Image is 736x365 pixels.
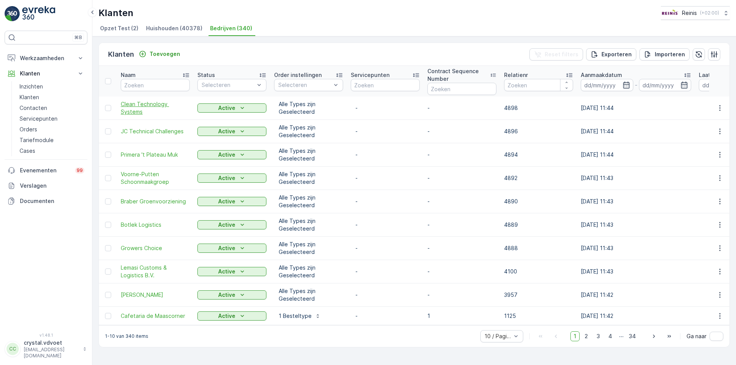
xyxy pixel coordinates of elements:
[99,7,133,19] p: Klanten
[202,81,255,89] p: Selecteren
[682,9,697,17] p: Reinis
[355,128,415,135] p: -
[279,287,338,303] p: Alle Types zijn Geselecteerd
[121,170,190,186] span: Voorne-Putten Schoonmaakgroep
[586,48,636,61] button: Exporteren
[5,163,87,178] a: Evenementen99
[577,237,695,260] td: [DATE] 11:43
[197,127,266,136] button: Active
[577,97,695,120] td: [DATE] 11:44
[5,178,87,193] a: Verslagen
[279,170,338,186] p: Alle Types zijn Geselecteerd
[121,291,190,299] span: [PERSON_NAME]
[20,104,47,112] p: Contacten
[149,50,180,58] p: Toevoegen
[500,283,577,307] td: 3957
[136,49,183,59] button: Toevoegen
[424,97,500,120] td: -
[105,292,111,298] div: Toggle Row Selected
[121,151,190,159] a: Primera 't Plateau Muk
[577,213,695,237] td: [DATE] 11:43
[5,339,87,359] button: CCcrystal.vdvoet[EMAIL_ADDRESS][DOMAIN_NAME]
[593,331,603,341] span: 3
[274,71,322,79] p: Order instellingen
[601,51,632,58] p: Exporteren
[218,221,235,229] p: Active
[279,194,338,209] p: Alle Types zijn Geselecteerd
[639,79,692,91] input: dd/mm/yyyy
[577,307,695,325] td: [DATE] 11:42
[16,92,87,103] a: Klanten
[581,79,633,91] input: dd/mm/yyyy
[22,6,55,21] img: logo_light-DOdMpM7g.png
[577,167,695,190] td: [DATE] 11:43
[500,237,577,260] td: 4888
[105,333,148,339] p: 1-10 van 340 items
[197,150,266,159] button: Active
[635,80,637,90] p: -
[504,79,573,91] input: Zoeken
[20,167,71,174] p: Evenementen
[355,291,415,299] p: -
[218,151,235,159] p: Active
[24,339,79,347] p: crystal.vdvoet
[5,51,87,66] button: Werkzaamheden
[105,222,111,228] div: Toggle Row Selected
[577,283,695,307] td: [DATE] 11:42
[661,6,730,20] button: Reinis(+02:00)
[605,331,616,341] span: 4
[279,124,338,139] p: Alle Types zijn Geselecteerd
[355,104,415,112] p: -
[20,70,72,77] p: Klanten
[20,136,54,144] p: Tariefmodule
[121,100,190,116] span: Clean Technology Systems
[100,25,138,32] span: Opzet Test (2)
[500,120,577,143] td: 4896
[20,126,37,133] p: Orders
[121,128,190,135] a: JC Technical Challenges
[7,343,19,355] div: CC
[197,267,266,276] button: Active
[121,221,190,229] span: Botlek Logistics
[274,310,325,322] button: 1 Besteltype
[20,93,39,101] p: Klanten
[24,347,79,359] p: [EMAIL_ADDRESS][DOMAIN_NAME]
[5,333,87,337] span: v 1.48.1
[619,331,624,341] p: ...
[355,174,415,182] p: -
[105,245,111,251] div: Toggle Row Selected
[197,290,266,300] button: Active
[424,213,500,237] td: -
[700,10,719,16] p: ( +02:00 )
[121,291,190,299] a: Yentl's
[16,146,87,156] a: Cases
[355,312,415,320] p: -
[355,268,415,275] p: -
[500,213,577,237] td: 4889
[500,143,577,167] td: 4894
[279,147,338,162] p: Alle Types zijn Geselecteerd
[121,244,190,252] a: Growers Choice
[351,79,420,91] input: Zoeken
[424,307,500,325] td: 1
[351,71,389,79] p: Servicepunten
[424,120,500,143] td: -
[639,48,690,61] button: Importeren
[661,9,679,17] img: Reinis-Logo-Vrijstaand_Tekengebied-1-copy2_aBO4n7j.png
[5,66,87,81] button: Klanten
[355,221,415,229] p: -
[279,241,338,256] p: Alle Types zijn Geselecteerd
[5,6,20,21] img: logo
[500,97,577,120] td: 4898
[500,190,577,213] td: 4890
[504,71,528,79] p: Relatienr
[121,79,190,91] input: Zoeken
[278,81,331,89] p: Selecteren
[424,143,500,167] td: -
[146,25,202,32] span: Huishouden (40378)
[16,113,87,124] a: Servicepunten
[570,331,580,341] span: 1
[427,67,490,83] p: Contract Sequence Number
[105,268,111,275] div: Toggle Row Selected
